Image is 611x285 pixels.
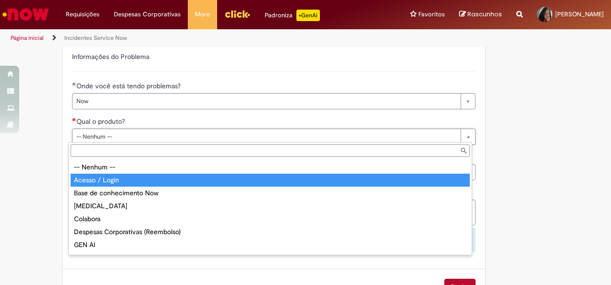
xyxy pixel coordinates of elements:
[71,187,470,200] div: Base de conhecimento Now
[71,161,470,174] div: -- Nenhum --
[71,213,470,226] div: Colabora
[71,200,470,213] div: [MEDICAL_DATA]
[69,159,472,255] ul: Qual o produto?
[71,226,470,238] div: Despesas Corporativas (Reembolso)
[71,251,470,264] div: Hera
[71,238,470,251] div: GEN AI
[71,174,470,187] div: Acesso / Login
